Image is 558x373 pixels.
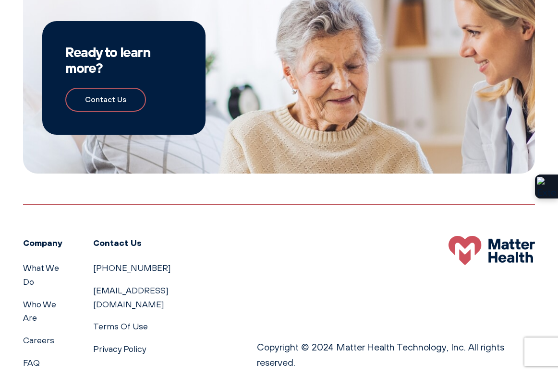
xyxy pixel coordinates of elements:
a: Contact Us [65,88,146,112]
a: Privacy Policy [93,344,146,354]
a: Who We Are [23,299,56,323]
h3: Contact Us [93,236,234,250]
img: Extension Icon [537,177,556,196]
a: [EMAIL_ADDRESS][DOMAIN_NAME] [93,285,169,309]
p: Copyright © 2024 Matter Health Technology, Inc. All rights reserved. [257,339,535,370]
a: What We Do [23,263,59,287]
a: FAQ [23,358,40,368]
h3: Company [23,236,70,250]
a: Terms Of Use [93,321,148,331]
h2: Ready to learn more? [65,44,182,76]
a: Careers [23,335,54,345]
a: [PHONE_NUMBER] [93,263,171,273]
